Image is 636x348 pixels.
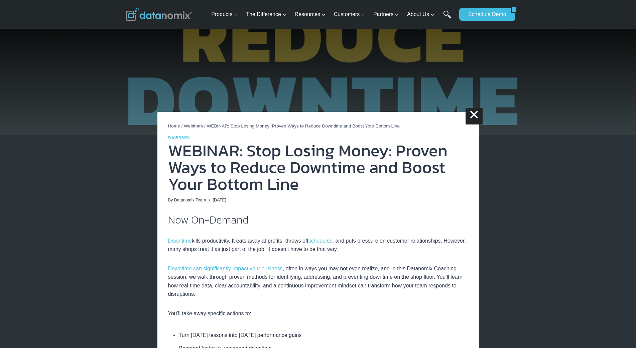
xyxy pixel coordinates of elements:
nav: Primary Navigation [209,4,456,25]
span: / [181,123,183,128]
a: schedules [308,238,333,244]
a: Datanomix Team [174,197,206,202]
span: The Difference [246,10,286,19]
a: Home [168,123,180,128]
span: By [168,197,173,203]
span: Partners [373,10,399,19]
a: Search [443,10,452,25]
p: You’ll take away specific actions to: [168,309,468,318]
a: Webinars [184,123,203,128]
a: Schedule Demo [459,8,511,21]
span: Customers [334,10,365,19]
a: Webinars [168,135,190,139]
a: Downtime [168,238,192,244]
span: About Us [407,10,434,19]
span: / [204,123,206,128]
h2: Now On-Demand [168,214,468,225]
a: × [466,108,482,124]
span: Resources [295,10,326,19]
span: Products [211,10,238,19]
p: kills productivity. It eats away at profits, throws off , and puts pressure on customer relations... [168,237,468,254]
time: [DATE] [213,197,226,203]
img: Datanomix [126,8,193,21]
a: Downtime can significantly impact your business [168,266,283,271]
nav: Breadcrumbs [168,122,468,130]
p: , often in ways you may not even realize, and In this Datanomix Coaching session, we walk through... [168,264,468,298]
li: Turn [DATE] lessons into [DATE] performance gains [179,329,468,342]
h1: WEBINAR: Stop Losing Money: Proven Ways to Reduce Downtime and Boost Your Bottom Line [168,142,468,192]
span: WEBINAR: Stop Losing Money: Proven Ways to Reduce Downtime and Boost Your Bottom Line [207,123,400,128]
